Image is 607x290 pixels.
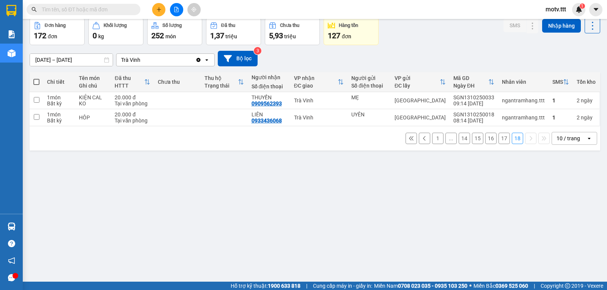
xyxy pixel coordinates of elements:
span: search [31,7,37,12]
span: 0 [93,31,97,40]
div: Khối lượng [104,23,127,28]
div: 1 món [47,94,71,100]
span: Cung cấp máy in - giấy in: [313,282,372,290]
div: THUYỀN [252,94,286,100]
span: Miền Nam [374,282,467,290]
div: ngantramhang.ttt [502,114,545,121]
sup: 3 [254,47,261,55]
th: Toggle SortBy [450,72,498,92]
div: Số lượng [162,23,182,28]
span: caret-down [593,6,599,13]
div: [GEOGRAPHIC_DATA] [395,97,446,103]
div: ĐC giao [294,83,338,89]
div: Chưa thu [158,79,197,85]
div: UYÊN [351,111,387,118]
div: VP gửi [395,75,440,81]
img: warehouse-icon [8,49,16,57]
div: 1 [552,114,569,121]
div: Tại văn phòng [115,118,150,124]
button: Khối lượng0kg [88,18,143,45]
strong: 1900 633 818 [268,283,300,289]
div: ĐC lấy [395,83,440,89]
div: 20.000 đ [115,111,150,118]
th: Toggle SortBy [549,72,573,92]
div: Chi tiết [47,79,71,85]
div: 08:14 [DATE] [453,118,494,124]
div: HÔP [79,114,107,121]
div: 0933436068 [252,118,282,124]
th: Toggle SortBy [391,72,450,92]
img: warehouse-icon [8,223,16,230]
span: triệu [284,33,296,39]
div: SGN1310250033 [453,94,494,100]
span: đơn [342,33,351,39]
span: file-add [174,7,179,12]
button: 14 [459,133,470,144]
button: Số lượng252món [147,18,202,45]
input: Tìm tên, số ĐT hoặc mã đơn [42,5,131,14]
div: Ngày ĐH [453,83,488,89]
span: 172 [34,31,46,40]
button: Hàng tồn127đơn [324,18,379,45]
div: Số điện thoại [351,83,387,89]
div: ngantramhang.ttt [502,97,545,103]
img: icon-new-feature [576,6,582,13]
div: Trạng thái [204,83,237,89]
svg: open [586,135,592,141]
strong: 0708 023 035 - 0935 103 250 [398,283,467,289]
span: question-circle [8,240,15,247]
span: message [8,274,15,281]
div: Người nhận [252,74,286,80]
button: 18 [512,133,523,144]
div: Trà Vinh [294,114,344,121]
div: Ghi chú [79,83,107,89]
svg: Clear value [195,57,201,63]
div: 09:14 [DATE] [453,100,494,107]
span: ngày [581,97,593,103]
div: Thu hộ [204,75,237,81]
div: Bất kỳ [47,100,71,107]
div: 10 / trang [557,135,580,142]
span: 5,93 [269,31,283,40]
span: notification [8,257,15,264]
span: ⚪️ [469,284,472,287]
span: 127 [328,31,340,40]
div: Số điện thoại [252,83,286,89]
button: plus [152,3,165,16]
span: | [534,282,535,290]
span: ngày [581,114,593,121]
div: SMS [552,79,563,85]
div: VP nhận [294,75,338,81]
span: kg [98,33,104,39]
div: Đơn hàng [45,23,66,28]
sup: 1 [580,3,585,9]
button: 17 [498,133,510,144]
div: Người gửi [351,75,387,81]
button: ... [445,133,457,144]
div: 1 món [47,111,71,118]
button: Nhập hàng [542,19,581,33]
span: Hỗ trợ kỹ thuật: [231,282,300,290]
div: SGN1310250018 [453,111,494,118]
button: SMS [503,19,526,32]
div: MẸ [351,94,387,100]
div: Mã GD [453,75,488,81]
div: 0909562393 [252,100,282,107]
button: caret-down [589,3,602,16]
strong: 0369 525 060 [495,283,528,289]
div: Tại văn phòng [115,100,150,107]
div: Bất kỳ [47,118,71,124]
div: Trà Vinh [121,56,140,64]
img: logo-vxr [6,5,16,16]
input: Selected Trà Vinh. [141,56,142,64]
div: Trà Vinh [294,97,344,103]
span: 252 [151,31,164,40]
button: file-add [170,3,183,16]
div: [GEOGRAPHIC_DATA] [395,114,446,121]
div: 1 [552,97,569,103]
div: Đã thu [221,23,235,28]
span: aim [191,7,197,12]
th: Toggle SortBy [201,72,247,92]
div: LIÊN [252,111,286,118]
div: KIỆN CAL KO [79,94,107,107]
